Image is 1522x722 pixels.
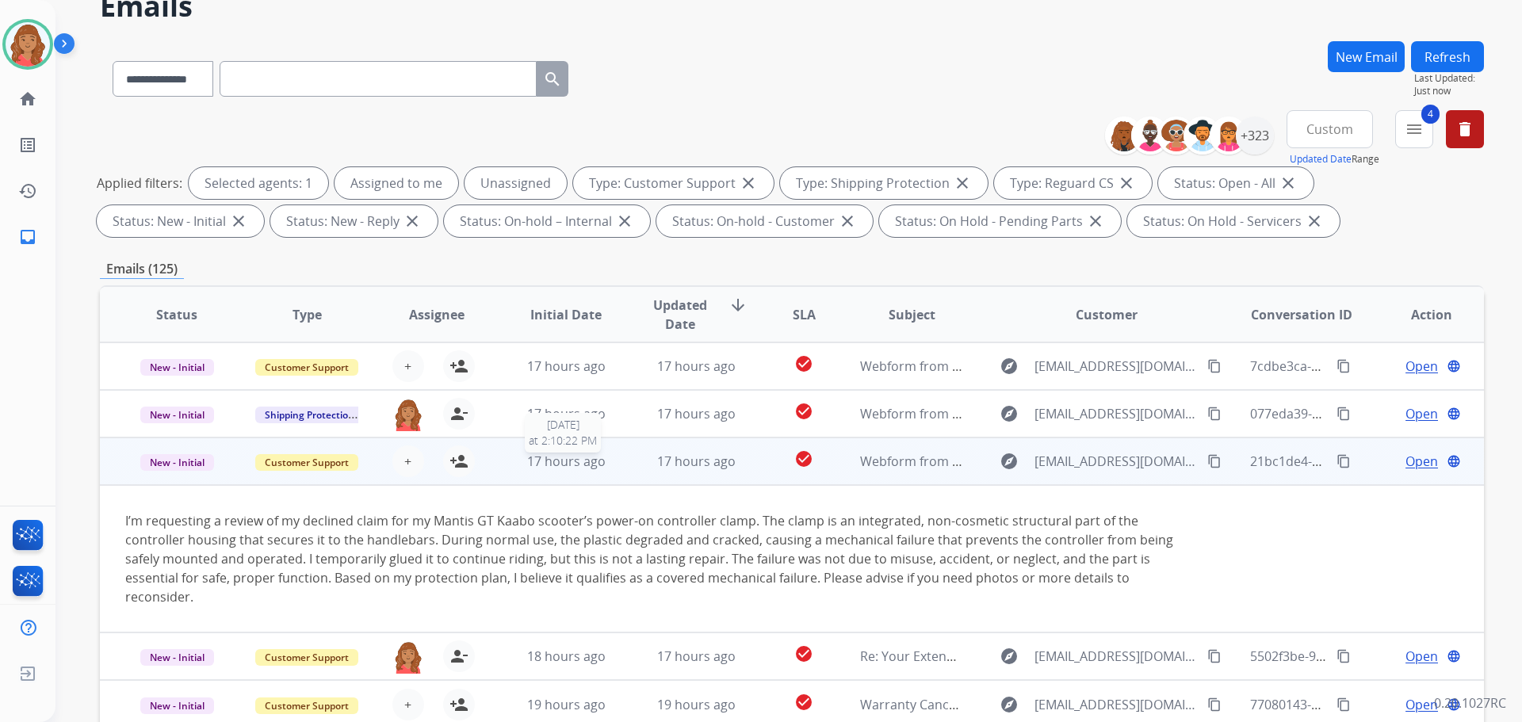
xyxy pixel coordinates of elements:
[1034,452,1198,471] span: [EMAIL_ADDRESS][DOMAIN_NAME]
[1250,453,1497,470] span: 21bc1de4-b379-46ba-a576-ac0d03e68592
[1405,357,1438,376] span: Open
[615,212,634,231] mat-icon: close
[1337,454,1351,468] mat-icon: content_copy
[1000,357,1019,376] mat-icon: explore
[1405,647,1438,666] span: Open
[409,305,465,324] span: Assignee
[1447,359,1461,373] mat-icon: language
[657,405,736,422] span: 17 hours ago
[1337,649,1351,663] mat-icon: content_copy
[97,205,264,237] div: Status: New - Initial
[794,449,813,468] mat-icon: check_circle
[140,697,214,714] span: New - Initial
[1287,110,1373,148] button: Custom
[449,647,468,666] mat-icon: person_remove
[392,445,424,477] button: +
[728,296,748,315] mat-icon: arrow_downward
[1279,174,1298,193] mat-icon: close
[1236,117,1274,155] div: +323
[573,167,774,199] div: Type: Customer Support
[1455,120,1474,139] mat-icon: delete
[1251,305,1352,324] span: Conversation ID
[656,205,873,237] div: Status: On-hold - Customer
[644,296,717,334] span: Updated Date
[794,354,813,373] mat-icon: check_circle
[392,689,424,720] button: +
[1290,153,1352,166] button: Updated Date
[392,350,424,382] button: +
[392,640,424,674] img: agent-avatar
[657,453,736,470] span: 17 hours ago
[1414,72,1484,85] span: Last Updated:
[1305,212,1324,231] mat-icon: close
[404,452,411,471] span: +
[794,402,813,421] mat-icon: check_circle
[1421,105,1440,124] span: 4
[1434,693,1506,712] p: 0.20.1027RC
[449,452,468,471] mat-icon: person_add
[403,212,422,231] mat-icon: close
[657,648,736,665] span: 17 hours ago
[229,212,248,231] mat-icon: close
[189,167,328,199] div: Selected agents: 1
[543,70,562,89] mat-icon: search
[404,695,411,714] span: +
[1000,647,1019,666] mat-icon: explore
[18,227,37,246] mat-icon: inbox
[1306,126,1353,132] span: Custom
[465,167,567,199] div: Unassigned
[255,697,358,714] span: Customer Support
[529,433,597,449] span: at 2:10:22 PM
[794,693,813,712] mat-icon: check_circle
[860,405,1219,422] span: Webform from [EMAIL_ADDRESS][DOMAIN_NAME] on [DATE]
[1207,407,1222,421] mat-icon: content_copy
[953,174,972,193] mat-icon: close
[793,305,816,324] span: SLA
[860,648,1029,665] span: Re: Your Extend Virtual Card
[1250,357,1494,375] span: 7cdbe3ca-8b4e-4faa-b59e-e731dad6a15a
[1000,695,1019,714] mat-icon: explore
[6,22,50,67] img: avatar
[100,259,184,279] p: Emails (125)
[860,453,1219,470] span: Webform from [EMAIL_ADDRESS][DOMAIN_NAME] on [DATE]
[527,696,606,713] span: 19 hours ago
[1395,110,1433,148] button: 4
[97,174,182,193] p: Applied filters:
[392,398,424,431] img: agent-avatar
[255,359,358,376] span: Customer Support
[1411,41,1484,72] button: Refresh
[657,357,736,375] span: 17 hours ago
[270,205,438,237] div: Status: New - Reply
[994,167,1152,199] div: Type: Reguard CS
[780,167,988,199] div: Type: Shipping Protection
[449,357,468,376] mat-icon: person_add
[1290,152,1379,166] span: Range
[657,696,736,713] span: 19 hours ago
[1000,452,1019,471] mat-icon: explore
[879,205,1121,237] div: Status: On Hold - Pending Parts
[1405,404,1438,423] span: Open
[1337,697,1351,712] mat-icon: content_copy
[739,174,758,193] mat-icon: close
[140,359,214,376] span: New - Initial
[1337,407,1351,421] mat-icon: content_copy
[530,305,602,324] span: Initial Date
[1337,359,1351,373] mat-icon: content_copy
[1034,404,1198,423] span: [EMAIL_ADDRESS][DOMAIN_NAME]
[527,648,606,665] span: 18 hours ago
[255,407,364,423] span: Shipping Protection
[1034,357,1198,376] span: [EMAIL_ADDRESS][DOMAIN_NAME]
[140,649,214,666] span: New - Initial
[255,649,358,666] span: Customer Support
[1207,454,1222,468] mat-icon: content_copy
[527,357,606,375] span: 17 hours ago
[529,417,597,433] span: [DATE]
[156,305,197,324] span: Status
[1117,174,1136,193] mat-icon: close
[404,357,411,376] span: +
[1414,85,1484,97] span: Just now
[293,305,322,324] span: Type
[1354,287,1484,342] th: Action
[449,404,468,423] mat-icon: person_remove
[125,511,1199,606] div: I’m requesting a review of my declined claim for my Mantis GT Kaabo scooter’s power-on controller...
